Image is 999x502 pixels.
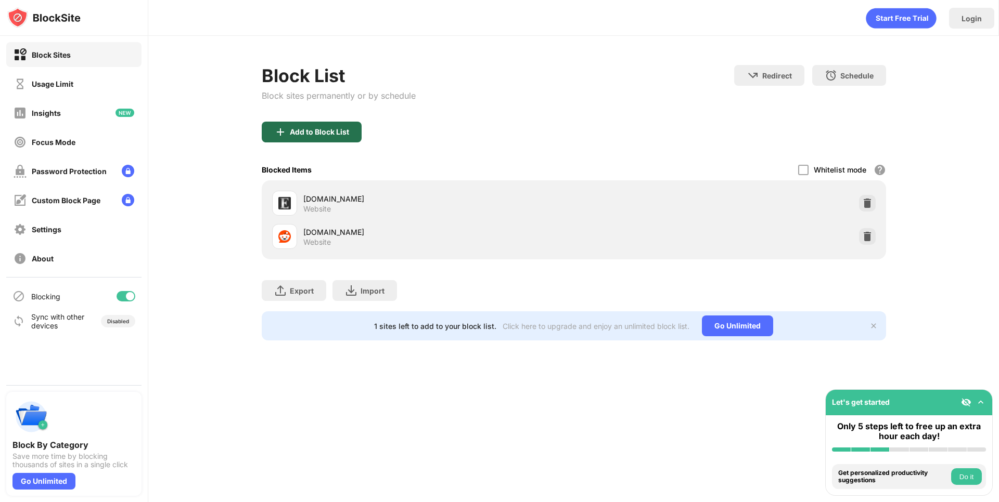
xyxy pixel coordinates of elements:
div: [DOMAIN_NAME] [303,193,574,204]
div: Sync with other devices [31,312,85,330]
img: customize-block-page-off.svg [14,194,27,207]
button: Do it [951,468,982,485]
img: favicons [278,230,291,243]
div: Go Unlimited [702,315,773,336]
div: Blocked Items [262,165,312,174]
div: Block List [262,65,416,86]
div: Block sites permanently or by schedule [262,90,416,101]
img: new-icon.svg [116,109,134,117]
img: password-protection-off.svg [14,165,27,178]
div: Block By Category [12,440,135,450]
img: block-on.svg [14,48,27,61]
div: Disabled [107,318,129,324]
img: time-usage-off.svg [14,77,27,90]
div: Only 5 steps left to free up an extra hour each day! [832,421,986,441]
div: Schedule [840,71,874,80]
div: Go Unlimited [12,473,75,490]
div: Let's get started [832,398,890,406]
div: Whitelist mode [814,165,866,174]
img: push-categories.svg [12,398,50,435]
img: lock-menu.svg [122,194,134,206]
img: x-button.svg [869,322,878,330]
div: Block Sites [32,50,71,59]
img: focus-off.svg [14,136,27,149]
img: blocking-icon.svg [12,290,25,302]
div: Add to Block List [290,128,349,136]
div: animation [866,8,937,29]
img: insights-off.svg [14,107,27,120]
div: Password Protection [32,167,107,176]
div: Import [361,286,385,295]
div: Click here to upgrade and enjoy an unlimited block list. [503,322,689,331]
div: Website [303,237,331,247]
div: Redirect [762,71,792,80]
div: Custom Block Page [32,196,100,205]
div: About [32,254,54,263]
div: Usage Limit [32,80,73,88]
div: Export [290,286,314,295]
div: Blocking [31,292,60,301]
div: Focus Mode [32,138,75,147]
img: lock-menu.svg [122,165,134,177]
div: Save more time by blocking thousands of sites in a single click [12,452,135,469]
div: Get personalized productivity suggestions [838,469,949,484]
div: [DOMAIN_NAME] [303,227,574,237]
div: Insights [32,109,61,117]
div: Login [962,14,982,23]
img: eye-not-visible.svg [961,397,971,407]
img: sync-icon.svg [12,315,25,327]
img: omni-setup-toggle.svg [976,397,986,407]
div: 1 sites left to add to your block list. [374,322,496,331]
img: logo-blocksite.svg [7,7,81,28]
div: Website [303,204,331,214]
div: Settings [32,225,61,234]
img: favicons [278,197,291,209]
img: settings-off.svg [14,223,27,236]
img: about-off.svg [14,252,27,265]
